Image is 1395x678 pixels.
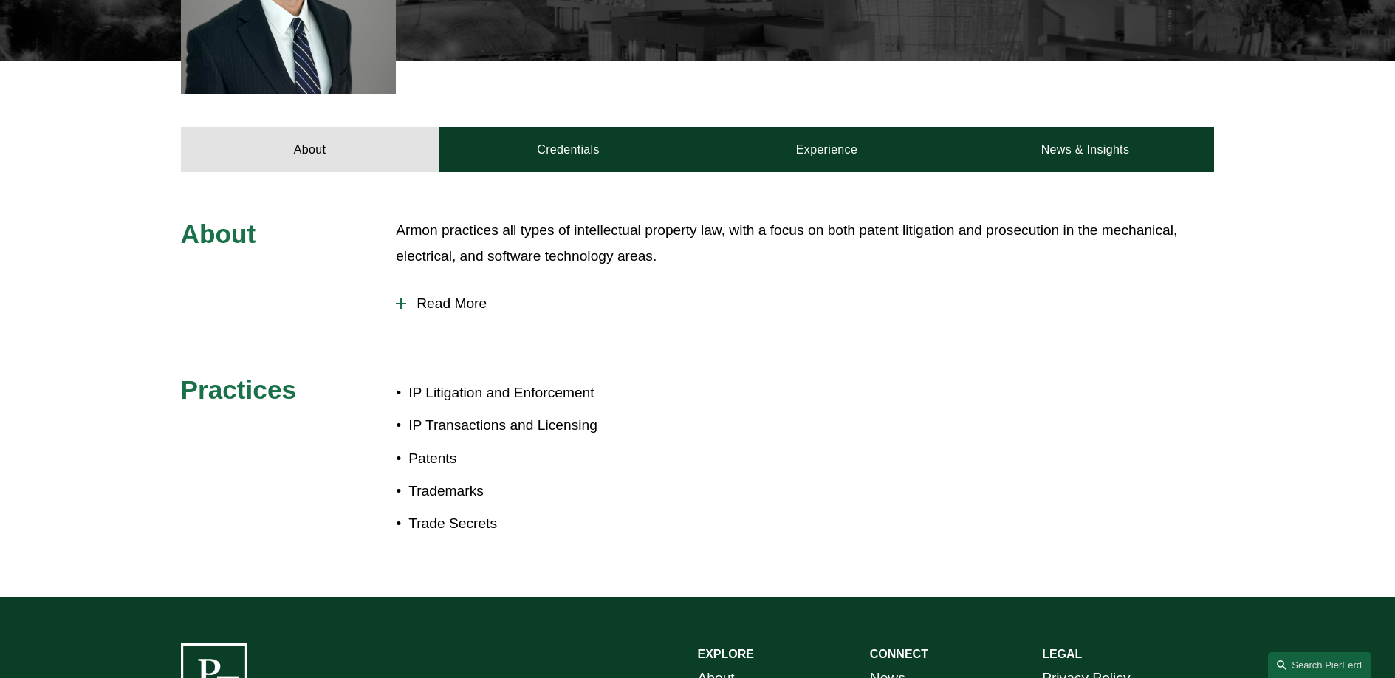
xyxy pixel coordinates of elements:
[408,380,697,406] p: IP Litigation and Enforcement
[396,218,1214,269] p: Armon practices all types of intellectual property law, with a focus on both patent litigation an...
[408,511,697,537] p: Trade Secrets
[870,648,928,660] strong: CONNECT
[181,127,439,171] a: About
[396,284,1214,323] button: Read More
[698,648,754,660] strong: EXPLORE
[408,479,697,504] p: Trademarks
[698,127,956,171] a: Experience
[181,375,297,404] span: Practices
[1268,652,1371,678] a: Search this site
[181,219,256,248] span: About
[408,413,697,439] p: IP Transactions and Licensing
[439,127,698,171] a: Credentials
[1042,648,1082,660] strong: LEGAL
[406,295,1214,312] span: Read More
[956,127,1214,171] a: News & Insights
[408,446,697,472] p: Patents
